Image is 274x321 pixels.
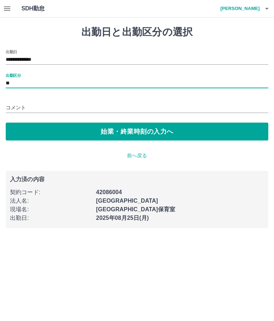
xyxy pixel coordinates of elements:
[6,73,21,78] label: 出勤区分
[96,189,122,195] b: 42086004
[6,26,268,38] h1: 出勤日と出勤区分の選択
[96,215,149,221] b: 2025年08月25日(月)
[10,197,92,205] p: 法人名 :
[6,123,268,140] button: 始業・終業時刻の入力へ
[10,188,92,197] p: 契約コード :
[6,49,17,54] label: 出勤日
[96,198,158,204] b: [GEOGRAPHIC_DATA]
[96,206,175,212] b: [GEOGRAPHIC_DATA]保育室
[10,205,92,214] p: 現場名 :
[10,177,264,182] p: 入力済の内容
[6,152,268,159] p: 前へ戻る
[10,214,92,222] p: 出勤日 :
